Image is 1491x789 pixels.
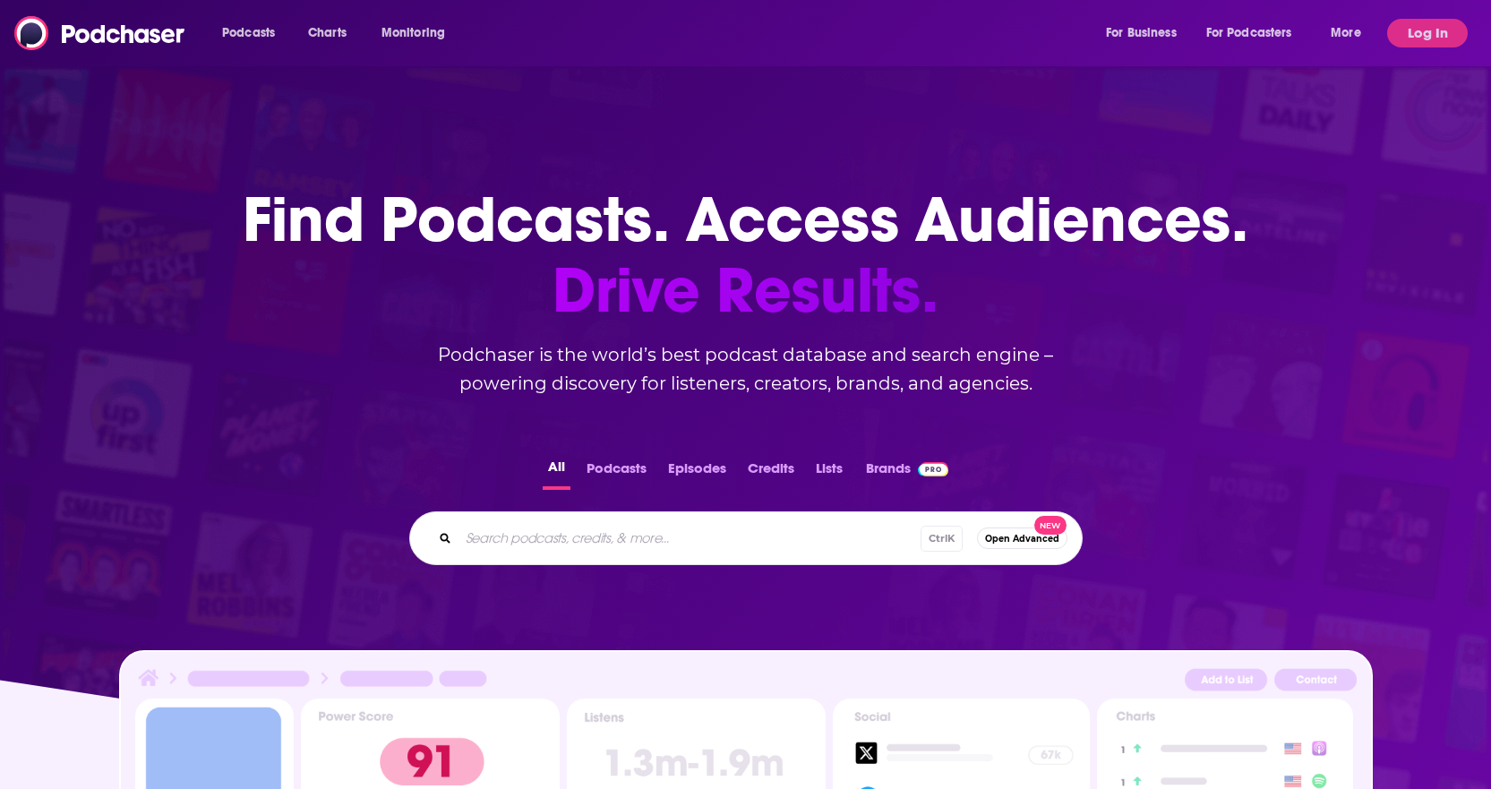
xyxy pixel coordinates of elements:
span: Monitoring [381,21,445,46]
img: Podcast Insights Header [135,666,1357,698]
span: Ctrl K [921,526,963,552]
a: Charts [296,19,357,47]
span: For Business [1106,21,1177,46]
button: Open AdvancedNew [977,527,1067,549]
a: BrandsPodchaser Pro [866,455,949,490]
button: open menu [210,19,298,47]
span: Charts [308,21,347,46]
img: Podchaser - Follow, Share and Rate Podcasts [14,16,186,50]
button: open menu [369,19,468,47]
span: For Podcasters [1206,21,1292,46]
button: Lists [810,455,848,490]
img: Podchaser Pro [918,462,949,476]
button: Credits [742,455,800,490]
div: Search podcasts, credits, & more... [409,511,1083,565]
span: Podcasts [222,21,275,46]
h2: Podchaser is the world’s best podcast database and search engine – powering discovery for listene... [388,340,1104,398]
span: More [1331,21,1361,46]
button: Episodes [663,455,732,490]
span: Open Advanced [985,534,1059,544]
button: open menu [1318,19,1384,47]
button: All [543,455,570,490]
button: Log In [1387,19,1468,47]
span: Drive Results. [243,255,1248,326]
input: Search podcasts, credits, & more... [458,524,921,553]
span: New [1034,516,1067,535]
button: Podcasts [581,455,652,490]
button: open menu [1195,19,1318,47]
h1: Find Podcasts. Access Audiences. [243,184,1248,326]
button: open menu [1093,19,1199,47]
